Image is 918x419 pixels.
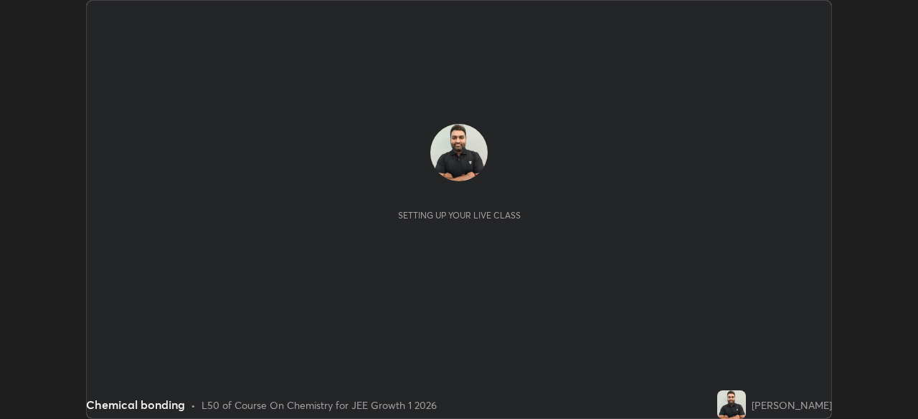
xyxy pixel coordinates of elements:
[191,398,196,413] div: •
[430,124,488,181] img: 432471919f7b420eaefc30f9293a7fbe.jpg
[752,398,832,413] div: [PERSON_NAME]
[86,396,185,413] div: Chemical bonding
[398,210,521,221] div: Setting up your live class
[717,390,746,419] img: 432471919f7b420eaefc30f9293a7fbe.jpg
[202,398,437,413] div: L50 of Course On Chemistry for JEE Growth 1 2026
